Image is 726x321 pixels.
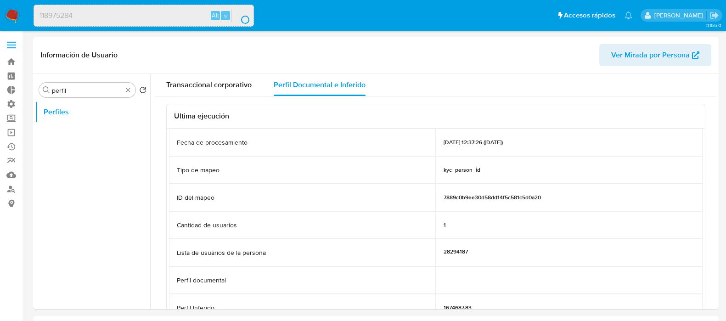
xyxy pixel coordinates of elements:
p: [DATE] 12:37:26 ([DATE]) [444,139,503,146]
button: search-icon [231,9,250,22]
p: Fecha de procesamiento [177,138,248,147]
button: Borrar [124,86,132,94]
p: Cantidad de usuarios [177,221,237,230]
button: Perfiles [35,101,150,123]
p: Perfil Inferido [177,304,214,312]
p: 1 [444,221,446,229]
p: 7889c0b9ee30d58dd14f5c581c5d0a20 [444,194,541,201]
h1: Información de Usuario [40,51,118,60]
input: Buscar [52,86,123,95]
strong: 28294187 [444,248,468,256]
span: Transaccional corporativo [166,79,252,90]
button: Volver al orden por defecto [139,86,146,96]
button: Ver Mirada por Persona [599,44,711,66]
span: Perfil Documental e Inferido [274,79,366,90]
input: Buscar usuario o caso... [34,10,253,22]
span: Ver Mirada por Persona [611,44,690,66]
span: Accesos rápidos [564,11,615,20]
a: Salir [709,11,719,20]
a: Notificaciones [625,11,632,19]
p: yanina.loff@mercadolibre.com [654,11,706,20]
h3: Ultima ejecución [174,112,698,121]
p: ID del mapeo [177,193,214,202]
p: 1674687.83 [444,304,472,311]
p: Lista de usuarios de la persona [177,248,266,257]
p: Tipo de mapeo [177,166,219,175]
button: Buscar [43,86,50,94]
p: kyc_person_id [444,166,480,174]
span: s [224,11,227,20]
span: Alt [212,11,219,20]
p: Perfil documental [177,276,226,285]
